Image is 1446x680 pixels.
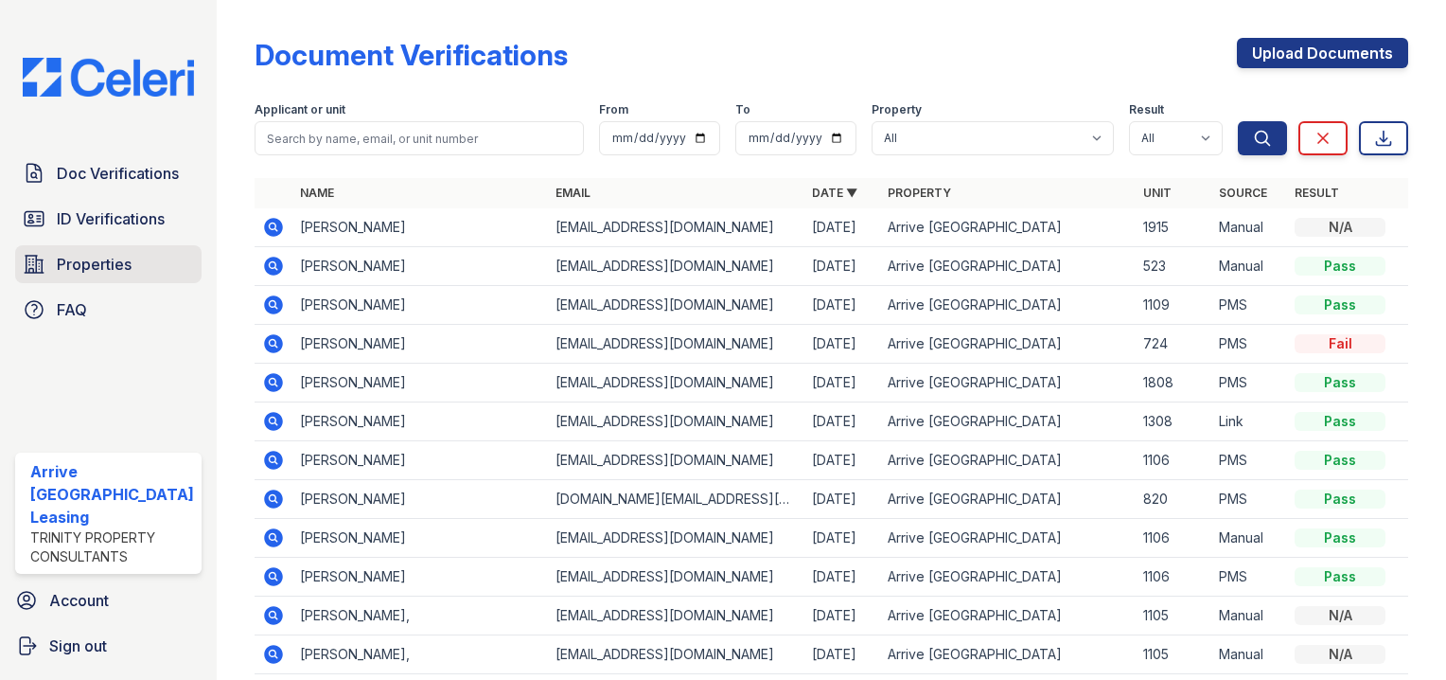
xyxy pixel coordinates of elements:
[30,528,194,566] div: Trinity Property Consultants
[30,460,194,528] div: Arrive [GEOGRAPHIC_DATA] Leasing
[804,247,880,286] td: [DATE]
[1295,218,1385,237] div: N/A
[1237,38,1408,68] a: Upload Documents
[1136,286,1211,325] td: 1109
[292,364,548,403] td: [PERSON_NAME]
[1136,364,1211,403] td: 1808
[57,162,179,185] span: Doc Verifications
[548,403,803,441] td: [EMAIL_ADDRESS][DOMAIN_NAME]
[804,286,880,325] td: [DATE]
[255,102,345,117] label: Applicant or unit
[292,247,548,286] td: [PERSON_NAME]
[548,325,803,364] td: [EMAIL_ADDRESS][DOMAIN_NAME]
[1295,373,1385,392] div: Pass
[804,208,880,247] td: [DATE]
[804,519,880,558] td: [DATE]
[1211,635,1287,674] td: Manual
[880,480,1136,519] td: Arrive [GEOGRAPHIC_DATA]
[1211,325,1287,364] td: PMS
[880,597,1136,635] td: Arrive [GEOGRAPHIC_DATA]
[49,589,109,612] span: Account
[804,480,880,519] td: [DATE]
[548,480,803,519] td: [DOMAIN_NAME][EMAIL_ADDRESS][DOMAIN_NAME]
[1211,403,1287,441] td: Link
[812,186,857,200] a: Date ▼
[548,519,803,558] td: [EMAIL_ADDRESS][DOMAIN_NAME]
[292,403,548,441] td: [PERSON_NAME]
[548,286,803,325] td: [EMAIL_ADDRESS][DOMAIN_NAME]
[1219,186,1267,200] a: Source
[1136,635,1211,674] td: 1105
[735,102,750,117] label: To
[1136,480,1211,519] td: 820
[255,38,568,72] div: Document Verifications
[292,597,548,635] td: [PERSON_NAME],
[804,325,880,364] td: [DATE]
[292,325,548,364] td: [PERSON_NAME]
[255,121,584,155] input: Search by name, email, or unit number
[1136,441,1211,480] td: 1106
[1211,558,1287,597] td: PMS
[804,441,880,480] td: [DATE]
[880,286,1136,325] td: Arrive [GEOGRAPHIC_DATA]
[292,441,548,480] td: [PERSON_NAME]
[1295,645,1385,664] div: N/A
[1295,295,1385,314] div: Pass
[1136,597,1211,635] td: 1105
[1129,102,1164,117] label: Result
[15,245,202,283] a: Properties
[548,364,803,403] td: [EMAIL_ADDRESS][DOMAIN_NAME]
[57,207,165,230] span: ID Verifications
[300,186,334,200] a: Name
[8,58,209,97] img: CE_Logo_Blue-a8612792a0a2168367f1c8372b55b34899dd931a85d93a1a3d3e32e68fde9ad4.png
[880,208,1136,247] td: Arrive [GEOGRAPHIC_DATA]
[1295,186,1339,200] a: Result
[880,247,1136,286] td: Arrive [GEOGRAPHIC_DATA]
[15,200,202,238] a: ID Verifications
[1211,247,1287,286] td: Manual
[1211,208,1287,247] td: Manual
[1136,247,1211,286] td: 523
[1211,441,1287,480] td: PMS
[880,441,1136,480] td: Arrive [GEOGRAPHIC_DATA]
[1211,480,1287,519] td: PMS
[1143,186,1172,200] a: Unit
[880,519,1136,558] td: Arrive [GEOGRAPHIC_DATA]
[555,186,591,200] a: Email
[8,582,209,619] a: Account
[292,635,548,674] td: [PERSON_NAME],
[548,558,803,597] td: [EMAIL_ADDRESS][DOMAIN_NAME]
[1295,567,1385,586] div: Pass
[49,635,107,657] span: Sign out
[1136,403,1211,441] td: 1308
[8,627,209,665] a: Sign out
[804,558,880,597] td: [DATE]
[804,403,880,441] td: [DATE]
[1211,597,1287,635] td: Manual
[804,635,880,674] td: [DATE]
[1136,208,1211,247] td: 1915
[1295,412,1385,431] div: Pass
[1295,490,1385,509] div: Pass
[57,253,132,276] span: Properties
[292,519,548,558] td: [PERSON_NAME]
[888,186,951,200] a: Property
[880,403,1136,441] td: Arrive [GEOGRAPHIC_DATA]
[804,597,880,635] td: [DATE]
[548,441,803,480] td: [EMAIL_ADDRESS][DOMAIN_NAME]
[1295,451,1385,470] div: Pass
[548,247,803,286] td: [EMAIL_ADDRESS][DOMAIN_NAME]
[15,291,202,329] a: FAQ
[292,286,548,325] td: [PERSON_NAME]
[599,102,628,117] label: From
[880,364,1136,403] td: Arrive [GEOGRAPHIC_DATA]
[1136,519,1211,558] td: 1106
[1211,364,1287,403] td: PMS
[548,597,803,635] td: [EMAIL_ADDRESS][DOMAIN_NAME]
[15,154,202,192] a: Doc Verifications
[292,208,548,247] td: [PERSON_NAME]
[1295,257,1385,276] div: Pass
[1211,519,1287,558] td: Manual
[1295,606,1385,625] div: N/A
